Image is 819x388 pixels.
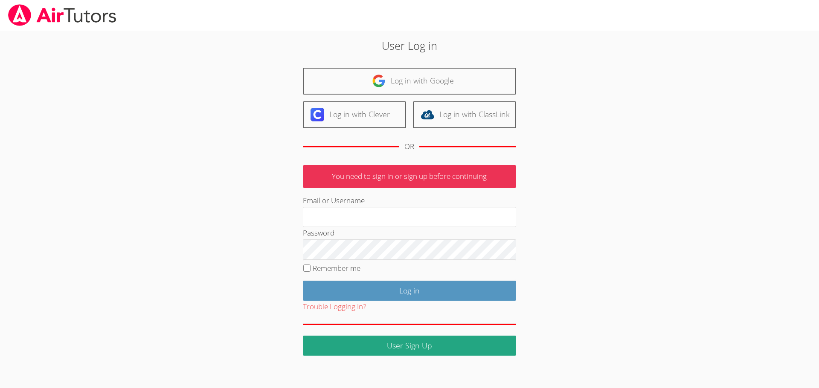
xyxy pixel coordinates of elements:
label: Remember me [313,263,360,273]
label: Password [303,228,334,238]
p: You need to sign in or sign up before continuing [303,165,516,188]
a: Log in with Clever [303,101,406,128]
a: User Sign Up [303,336,516,356]
input: Log in [303,281,516,301]
h2: User Log in [189,37,631,54]
label: Email or Username [303,195,365,205]
a: Log in with Google [303,68,516,95]
img: airtutors_banner-c4298cdbf04f3fff15de1276eac7730deb9818008684d7c2e4769d2f7ddbe033.png [7,4,117,26]
button: Trouble Logging In? [303,301,366,313]
img: classlink-logo-d6bb404cc1216ec64c9a2012d9dc4662098be43eaf13dc465df04b49fa7ab582.svg [421,108,434,121]
a: Log in with ClassLink [413,101,516,128]
div: OR [404,141,414,153]
img: clever-logo-6eab21bc6e7a338710f1a6ff85c0baf02591cd810cc4098c63d3a4b26e2feb20.svg [311,108,324,121]
img: google-logo-50288ca7cdecda66e5e0955fdab243c47b7ad437acaf1139b6f446037453330a.svg [372,74,386,88]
